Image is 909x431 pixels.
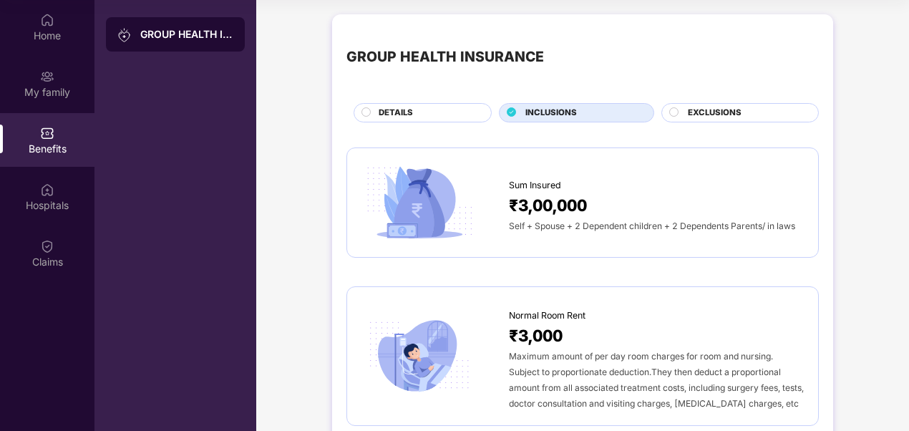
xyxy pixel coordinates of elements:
[40,126,54,140] img: svg+xml;base64,PHN2ZyBpZD0iQmVuZWZpdHMiIHhtbG5zPSJodHRwOi8vd3d3LnczLm9yZy8yMDAwL3N2ZyIgd2lkdGg9Ij...
[40,69,54,84] img: svg+xml;base64,PHN2ZyB3aWR0aD0iMjAiIGhlaWdodD0iMjAiIHZpZXdCb3g9IjAgMCAyMCAyMCIgZmlsbD0ibm9uZSIgeG...
[361,163,477,243] img: icon
[40,183,54,197] img: svg+xml;base64,PHN2ZyBpZD0iSG9zcGl0YWxzIiB4bWxucz0iaHR0cDovL3d3dy53My5vcmcvMjAwMC9zdmciIHdpZHRoPS...
[509,193,587,218] span: ₹3,00,000
[379,107,413,120] span: DETAILS
[509,309,585,323] span: Normal Room Rent
[361,316,477,397] img: icon
[509,178,561,193] span: Sum Insured
[40,239,54,253] img: svg+xml;base64,PHN2ZyBpZD0iQ2xhaW0iIHhtbG5zPSJodHRwOi8vd3d3LnczLm9yZy8yMDAwL3N2ZyIgd2lkdGg9IjIwIi...
[346,46,544,68] div: GROUP HEALTH INSURANCE
[525,107,577,120] span: INCLUSIONS
[117,28,132,42] img: svg+xml;base64,PHN2ZyB3aWR0aD0iMjAiIGhlaWdodD0iMjAiIHZpZXdCb3g9IjAgMCAyMCAyMCIgZmlsbD0ibm9uZSIgeG...
[509,221,795,231] span: Self + Spouse + 2 Dependent children + 2 Dependents Parents/ in laws
[509,323,563,348] span: ₹3,000
[140,27,233,42] div: GROUP HEALTH INSURANCE
[688,107,742,120] span: EXCLUSIONS
[509,351,804,409] span: Maximum amount of per day room charges for room and nursing. Subject to proportionate deduction.T...
[40,13,54,27] img: svg+xml;base64,PHN2ZyBpZD0iSG9tZSIgeG1sbnM9Imh0dHA6Ly93d3cudzMub3JnLzIwMDAvc3ZnIiB3aWR0aD0iMjAiIG...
